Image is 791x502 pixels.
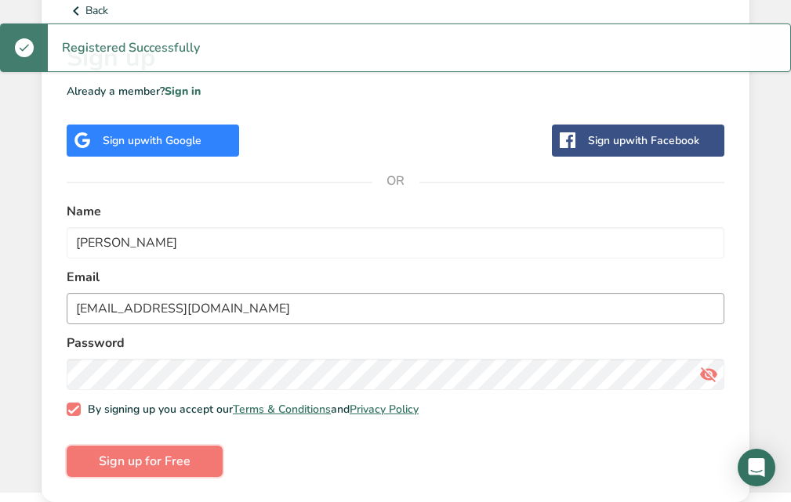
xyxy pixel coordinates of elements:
div: Sign up [103,132,201,149]
span: with Facebook [626,133,699,148]
div: Open Intercom Messenger [738,449,775,486]
label: Name [67,202,724,221]
input: email@example.com [67,293,724,324]
div: Registered Successfully [48,24,214,71]
label: Email [67,268,724,287]
a: Sign in [165,84,201,99]
span: Sign up for Free [99,452,190,471]
span: with Google [140,133,201,148]
button: Sign up for Free [67,446,223,477]
a: Privacy Policy [350,402,419,417]
div: Sign up [588,132,699,149]
p: Already a member? [67,83,724,99]
input: John Doe [67,227,724,258]
label: Password [67,334,724,352]
span: By signing up you accept our and [81,403,419,417]
a: Back [67,2,724,20]
a: Terms & Conditions [233,402,331,417]
span: OR [372,157,419,204]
